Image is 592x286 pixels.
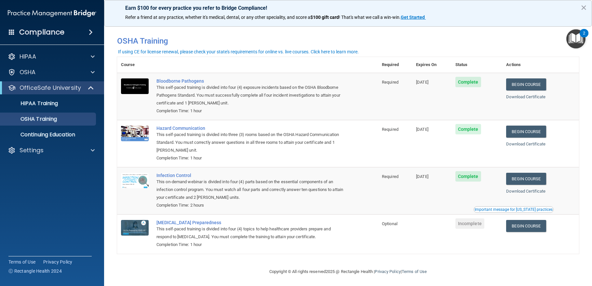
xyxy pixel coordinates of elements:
[8,53,95,61] a: HIPAA
[156,154,345,162] div: Completion Time: 1 hour
[506,189,545,194] a: Download Certificate
[566,29,585,48] button: Open Resource Center, 2 new notifications
[378,57,412,73] th: Required
[229,261,467,282] div: Copyright © All rights reserved 2025 @ Rectangle Health | |
[156,201,345,209] div: Completion Time: 2 hours
[117,57,153,73] th: Course
[416,80,428,85] span: [DATE]
[581,2,587,13] button: Close
[310,15,339,20] strong: $100 gift card
[20,146,44,154] p: Settings
[416,174,428,179] span: [DATE]
[19,28,64,37] h4: Compliance
[455,171,481,182] span: Complete
[20,84,81,92] p: OfficeSafe University
[8,268,62,274] span: Ⓒ Rectangle Health 2024
[382,127,398,132] span: Required
[156,78,345,84] a: Bloodborne Pathogens
[117,48,360,55] button: If using CE for license renewal, please check your state's requirements for online vs. live cours...
[20,68,36,76] p: OSHA
[506,126,546,138] a: Begin Course
[455,124,481,134] span: Complete
[156,84,345,107] div: This self-paced training is divided into four (4) exposure incidents based on the OSHA Bloodborne...
[475,208,553,211] div: Important message for [US_STATE] practices
[8,259,35,265] a: Terms of Use
[43,259,73,265] a: Privacy Policy
[382,174,398,179] span: Required
[8,68,95,76] a: OSHA
[4,100,58,107] p: HIPAA Training
[339,15,401,20] span: ! That's what we call a win-win.
[156,126,345,131] a: Hazard Communication
[382,221,397,226] span: Optional
[8,7,96,20] img: PMB logo
[375,269,400,274] a: Privacy Policy
[8,84,94,92] a: OfficeSafe University
[502,57,579,73] th: Actions
[451,57,503,73] th: Status
[455,77,481,87] span: Complete
[382,80,398,85] span: Required
[401,15,425,20] strong: Get Started
[156,220,345,225] a: [MEDICAL_DATA] Preparedness
[156,107,345,115] div: Completion Time: 1 hour
[4,131,93,138] p: Continuing Education
[506,94,545,99] a: Download Certificate
[474,206,554,213] button: Read this if you are a dental practitioner in the state of CA
[117,36,579,46] h4: OSHA Training
[4,116,57,122] p: OSHA Training
[455,218,484,229] span: Incomplete
[416,127,428,132] span: [DATE]
[20,53,36,61] p: HIPAA
[156,173,345,178] a: Infection Control
[156,178,345,201] div: This on-demand webinar is divided into four (4) parts based on the essential components of an inf...
[412,57,451,73] th: Expires On
[156,241,345,249] div: Completion Time: 1 hour
[479,240,584,266] iframe: Drift Widget Chat Controller
[402,269,427,274] a: Terms of Use
[401,15,426,20] a: Get Started
[583,33,585,42] div: 2
[156,131,345,154] div: This self-paced training is divided into three (3) rooms based on the OSHA Hazard Communication S...
[118,49,359,54] div: If using CE for license renewal, please check your state's requirements for online vs. live cours...
[125,15,310,20] span: Refer a friend at any practice, whether it's medical, dental, or any other speciality, and score a
[8,146,95,154] a: Settings
[506,220,546,232] a: Begin Course
[506,142,545,146] a: Download Certificate
[506,78,546,90] a: Begin Course
[506,173,546,185] a: Begin Course
[156,225,345,241] div: This self-paced training is divided into four (4) topics to help healthcare providers prepare and...
[125,5,571,11] p: Earn $100 for every practice you refer to Bridge Compliance!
